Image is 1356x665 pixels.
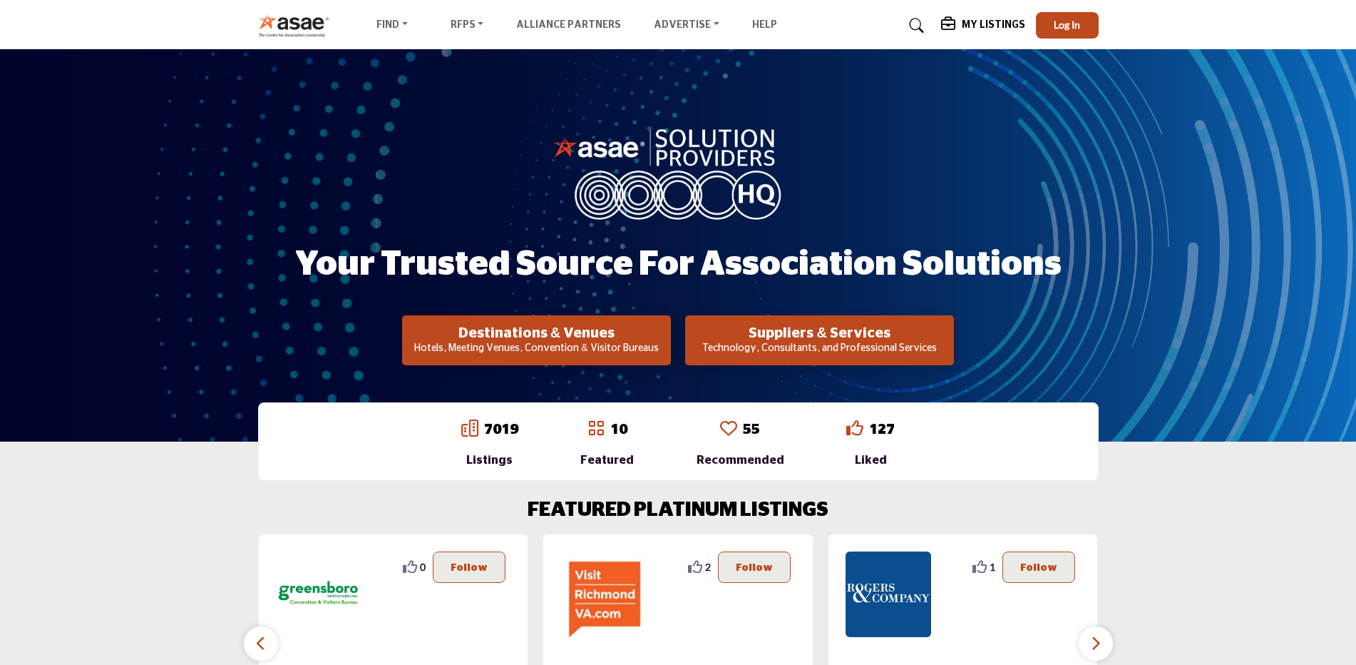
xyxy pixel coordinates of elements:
a: Search [895,14,933,37]
div: My Listings [941,17,1025,34]
h5: My Listings [962,19,1025,31]
span: 1 [990,559,995,574]
p: Hotels, Meeting Venues, Convention & Visitor Bureaus [406,342,667,356]
img: Richmond Region Tourism [560,552,646,637]
p: Follow [1020,559,1057,575]
span: 2 [705,559,711,574]
button: Follow [433,552,505,583]
button: Follow [718,552,791,583]
a: Advertise [644,16,729,36]
button: Destinations & Venues Hotels, Meeting Venues, Convention & Visitor Bureaus [402,315,671,365]
a: Alliance Partners [516,20,621,30]
a: Go to Recommended [720,420,737,440]
a: 55 [743,422,760,437]
img: Greensboro Area CVB [276,552,361,637]
a: Go to Featured [587,420,605,440]
a: 7019 [484,422,518,437]
div: Liked [846,452,895,469]
a: Help [752,20,777,30]
h2: Destinations & Venues [406,325,667,342]
span: Log In [1054,19,1080,31]
p: Technology, Consultants, and Professional Services [689,342,950,356]
p: Follow [451,559,488,575]
a: 10 [610,422,627,437]
p: Follow [736,559,773,575]
button: Follow [1002,552,1075,583]
button: Suppliers & Services Technology, Consultants, and Professional Services [685,315,954,365]
div: Recommended [697,452,784,469]
h2: FEATURED PLATINUM LISTINGS [528,499,828,523]
h1: Your Trusted Source for Association Solutions [295,243,1062,287]
img: Rogers & Company PLLC [846,552,931,637]
i: Go to Liked [846,420,863,437]
div: Featured [580,452,634,469]
h2: Suppliers & Services [689,325,950,342]
img: image [553,126,803,220]
img: Site Logo [258,14,337,37]
a: 127 [869,422,895,437]
div: Listings [461,452,518,469]
span: 0 [420,559,426,574]
button: Log In [1036,12,1099,39]
a: Find [366,16,418,36]
a: RFPs [441,16,494,36]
